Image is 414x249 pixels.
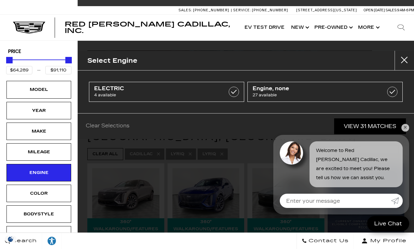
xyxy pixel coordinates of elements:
[45,66,71,74] input: Maximum
[280,194,391,208] input: Enter your message
[23,148,55,156] div: Mileage
[288,15,311,40] a: New
[23,86,55,93] div: Model
[94,85,217,92] span: ELECTRIC
[371,220,405,227] span: Live Chat
[179,8,192,12] span: Sales:
[23,169,55,176] div: Engine
[42,236,61,246] div: Explore your accessibility options
[179,8,231,12] a: Sales: [PHONE_NUMBER]
[364,8,385,12] span: Open [DATE]
[241,15,288,40] a: EV Test Drive
[334,118,406,134] a: View 31 Matches
[8,49,70,55] h5: Price
[368,236,407,245] span: My Profile
[193,8,229,12] span: [PHONE_NUMBER]
[397,8,414,12] span: 9 AM-6 PM
[6,205,71,223] div: BodystyleBodystyle
[296,8,357,12] a: [STREET_ADDRESS][US_STATE]
[391,194,403,208] a: Submit
[231,8,290,12] a: Service: [PHONE_NUMBER]
[6,164,71,181] div: EngineEngine
[23,128,55,135] div: Make
[6,185,71,202] div: ColorColor
[6,55,71,74] div: Price
[65,21,235,34] a: Red [PERSON_NAME] Cadillac, Inc.
[355,15,382,40] button: More
[6,81,71,98] div: ModelModel
[89,82,244,102] a: ELECTRIC4 available
[297,233,354,249] a: Contact Us
[311,15,355,40] a: Pre-Owned
[65,20,230,35] span: Red [PERSON_NAME] Cadillac, Inc.
[310,141,403,187] div: Welcome to Red [PERSON_NAME] Cadillac, we are excited to meet you! Please tell us how we can assi...
[6,123,71,140] div: MakeMake
[247,82,403,102] a: Engine, none27 available
[3,236,18,243] section: Click to Open Cookie Consent Modal
[253,85,376,92] span: Engine, none
[42,233,62,249] a: Explore your accessibility options
[6,102,71,119] div: YearYear
[94,92,217,98] span: 4 available
[3,236,18,243] img: Opt-Out Icon
[10,236,37,245] span: Search
[23,211,55,218] div: Bodystyle
[354,233,414,249] button: Open user profile menu
[280,141,303,165] img: Agent profile photo
[23,190,55,197] div: Color
[253,92,376,98] span: 27 available
[13,22,45,34] img: Cadillac Dark Logo with Cadillac White Text
[6,57,13,63] div: Minimum Price
[388,15,414,40] div: Search
[65,57,72,63] div: Maximum Price
[86,123,129,130] a: Clear Selections
[307,236,349,245] span: Contact Us
[87,55,137,66] h2: Select Engine
[386,8,397,12] span: Sales:
[6,143,71,161] div: MileageMileage
[23,107,55,114] div: Year
[395,51,414,70] button: close
[6,66,32,74] input: Minimum
[367,216,409,231] a: Live Chat
[252,8,288,12] span: [PHONE_NUMBER]
[233,8,251,12] span: Service:
[6,226,71,244] div: TrimTrim
[23,231,55,238] div: Trim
